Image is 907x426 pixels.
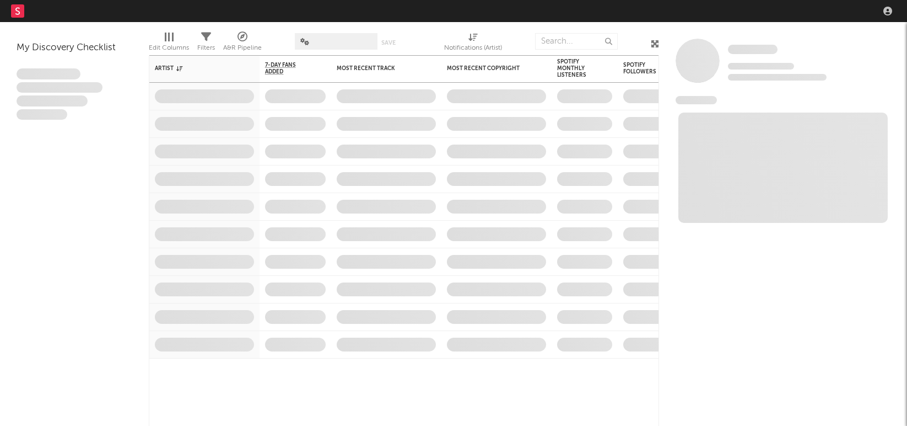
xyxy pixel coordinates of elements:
div: My Discovery Checklist [17,41,132,55]
div: Notifications (Artist) [444,28,502,60]
input: Search... [535,33,618,50]
span: Integer aliquet in purus et [17,82,102,93]
div: Filters [197,41,215,55]
div: A&R Pipeline [223,28,262,60]
div: Notifications (Artist) [444,41,502,55]
span: News Feed [676,96,717,104]
div: Spotify Followers [623,62,662,75]
div: Most Recent Track [337,65,419,72]
span: Some Artist [728,45,778,54]
div: Artist [155,65,237,72]
div: Edit Columns [149,28,189,60]
span: Praesent ac interdum [17,95,88,106]
span: 7-Day Fans Added [265,62,309,75]
span: 0 fans last week [728,74,827,81]
div: Spotify Monthly Listeners [557,58,596,78]
a: Some Artist [728,44,778,55]
div: A&R Pipeline [223,41,262,55]
span: Lorem ipsum dolor [17,68,80,79]
div: Edit Columns [149,41,189,55]
span: Tracking Since: [DATE] [728,63,794,70]
div: Filters [197,28,215,60]
button: Save [381,40,396,46]
div: Most Recent Copyright [447,65,530,72]
span: Aliquam viverra [17,109,67,120]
